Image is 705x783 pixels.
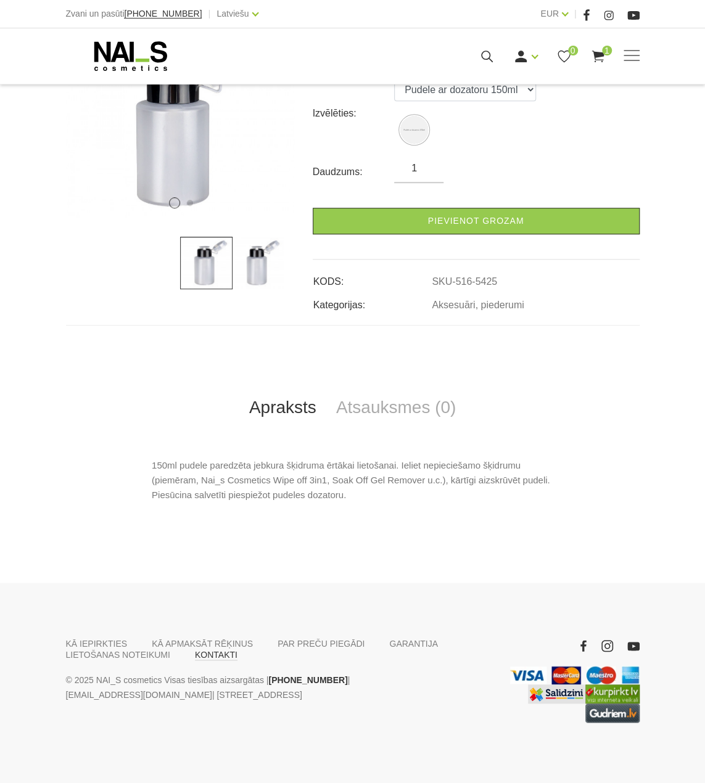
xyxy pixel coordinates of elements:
p: © 2025 NAI_S cosmetics Visas tiesības aizsargātas | | | [STREET_ADDRESS] [66,673,492,702]
a: 1 [590,49,606,64]
a: LIETOŠANAS NOTEIKUMI [66,649,170,660]
img: ... [180,237,233,289]
a: [PHONE_NUMBER] [268,673,347,687]
a: 0 [556,49,572,64]
p: 150ml pudele paredzēta jebkura šķidruma ērtākai lietošanai. Ieliet nepieciešamo šķidrumu (piemēra... [152,458,553,502]
img: Lielākais Latvijas interneta veikalu preču meklētājs [585,684,640,703]
a: Atsauksmes (0) [326,387,466,428]
a: Latviešu [216,6,249,21]
a: https://www.gudriem.lv/veikali/lv [585,703,640,723]
td: KODS: [313,266,432,289]
a: Aksesuāri, piederumi [432,300,524,311]
img: ... [66,33,294,218]
a: KĀ IEPIRKTIES [66,638,128,649]
div: Izvēlēties: [313,104,395,123]
a: KĀ APMAKSĀT RĒĶINUS [152,638,253,649]
span: | [208,6,210,22]
a: [PHONE_NUMBER] [124,9,202,18]
span: | [574,6,577,22]
a: KONTAKTI [195,649,237,660]
button: 2 of 2 [187,200,193,206]
button: 1 of 2 [169,197,180,208]
a: SKU-516-5425 [432,276,497,287]
a: Apraksts [239,387,326,428]
a: GARANTIJA [389,638,438,649]
td: Kategorijas: [313,289,432,313]
span: 1 [602,46,612,55]
a: Pievienot grozam [313,208,640,234]
img: www.gudriem.lv/veikali/lv [585,703,640,723]
div: Zvani un pasūti [66,6,202,22]
img: ... [233,237,285,289]
img: Labākā cena interneta veikalos - Samsung, Cena, iPhone, Mobilie telefoni [528,684,585,703]
img: Pudele ar dozatoru 150ml [400,116,428,144]
a: [EMAIL_ADDRESS][DOMAIN_NAME] [66,687,212,702]
a: PAR PREČU PIEGĀDI [278,638,365,649]
a: EUR [540,6,559,21]
span: 0 [568,46,578,55]
div: Daudzums: [313,162,395,182]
